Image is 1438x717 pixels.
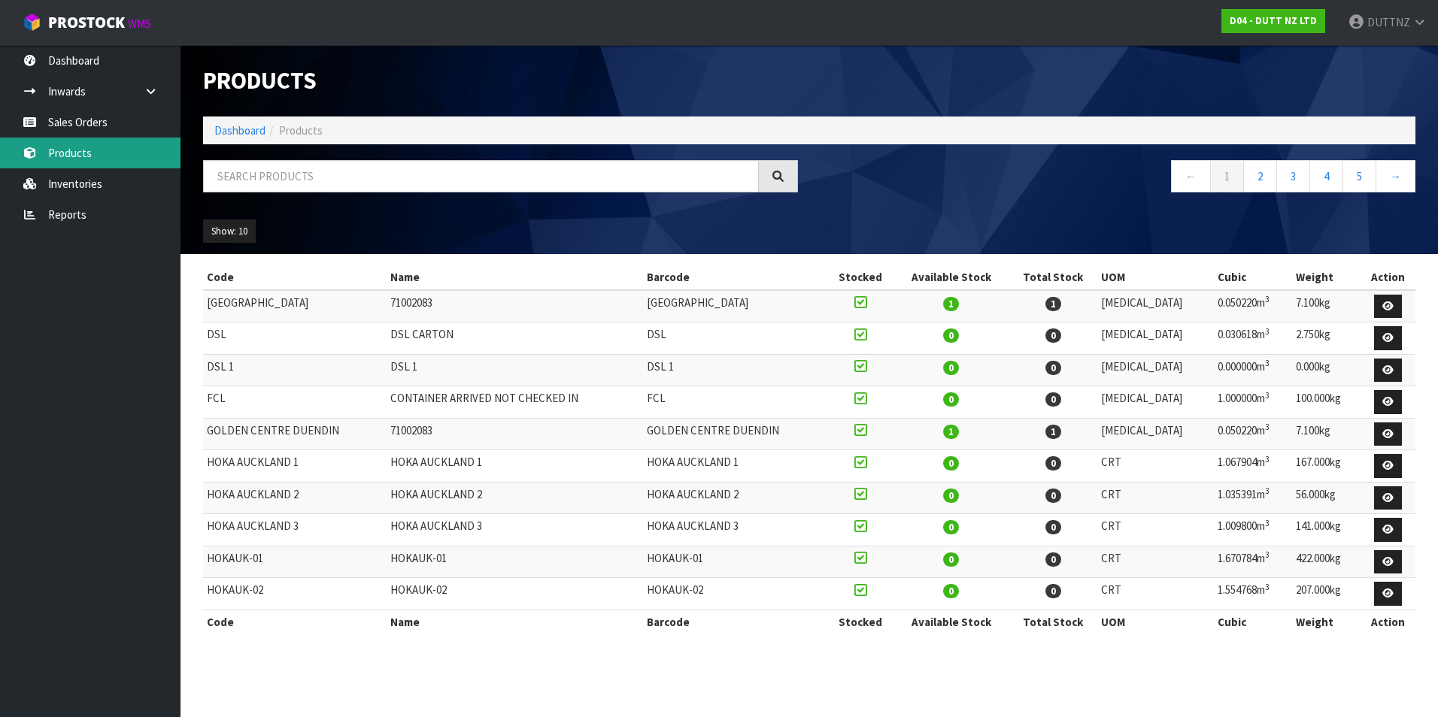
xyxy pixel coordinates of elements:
th: Total Stock [1009,265,1097,289]
td: HOKA AUCKLAND 2 [643,482,827,514]
a: → [1376,160,1415,192]
span: 0 [943,584,959,598]
td: HOKA AUCKLAND 2 [387,482,643,514]
a: 1 [1210,160,1244,192]
sup: 3 [1265,582,1270,592]
td: CRT [1097,514,1214,546]
td: DSL [203,322,387,355]
td: DSL 1 [203,354,387,386]
td: 1.000000m [1214,386,1292,419]
sup: 3 [1265,294,1270,304]
td: 167.000kg [1292,450,1361,483]
td: 7.100kg [1292,290,1361,322]
th: Cubic [1214,610,1292,634]
sup: 3 [1265,422,1270,432]
td: 7.100kg [1292,418,1361,450]
td: [MEDICAL_DATA] [1097,418,1214,450]
sup: 3 [1265,358,1270,368]
span: 0 [943,489,959,503]
td: HOKAUK-01 [387,546,643,578]
strong: D04 - DUTT NZ LTD [1230,14,1317,27]
td: FCL [643,386,827,419]
td: 1.670784m [1214,546,1292,578]
th: Barcode [643,265,827,289]
td: HOKA AUCKLAND 1 [203,450,387,483]
td: CRT [1097,578,1214,610]
td: 1.009800m [1214,514,1292,546]
td: 71002083 [387,418,643,450]
a: ← [1171,160,1211,192]
td: HOKA AUCKLAND 3 [387,514,643,546]
a: 4 [1309,160,1343,192]
th: Action [1361,610,1415,634]
td: GOLDEN CENTRE DUENDIN [203,418,387,450]
span: 1 [1045,297,1061,311]
button: Show: 10 [203,219,256,244]
sup: 3 [1265,326,1270,337]
th: Available Stock [894,265,1009,289]
td: HOKAUK-02 [387,578,643,610]
td: [GEOGRAPHIC_DATA] [643,290,827,322]
th: Name [387,265,643,289]
span: 0 [1045,361,1061,375]
th: Weight [1292,265,1361,289]
td: DSL 1 [387,354,643,386]
td: 141.000kg [1292,514,1361,546]
th: Name [387,610,643,634]
td: HOKA AUCKLAND 3 [203,514,387,546]
th: Total Stock [1009,610,1097,634]
td: 100.000kg [1292,386,1361,419]
th: Weight [1292,610,1361,634]
td: [GEOGRAPHIC_DATA] [203,290,387,322]
td: 0.050220m [1214,418,1292,450]
td: GOLDEN CENTRE DUENDIN [643,418,827,450]
span: 0 [943,552,959,567]
td: HOKA AUCKLAND 3 [643,514,827,546]
span: DUTTNZ [1367,15,1410,29]
input: Search products [203,160,759,192]
td: HOKA AUCKLAND 2 [203,482,387,514]
td: 422.000kg [1292,546,1361,578]
td: 56.000kg [1292,482,1361,514]
td: [MEDICAL_DATA] [1097,322,1214,355]
th: Stocked [827,265,894,289]
a: 5 [1342,160,1376,192]
span: 0 [1045,520,1061,534]
span: 1 [1045,425,1061,439]
td: DSL CARTON [387,322,643,355]
td: DSL 1 [643,354,827,386]
sup: 3 [1265,390,1270,401]
span: 0 [1045,328,1061,343]
td: HOKA AUCKLAND 1 [387,450,643,483]
span: 0 [1045,489,1061,503]
td: [MEDICAL_DATA] [1097,354,1214,386]
a: Dashboard [214,123,265,138]
span: 0 [943,328,959,343]
th: Code [203,265,387,289]
td: 2.750kg [1292,322,1361,355]
th: Stocked [827,610,894,634]
span: 0 [1045,552,1061,567]
td: HOKAUK-01 [203,546,387,578]
td: HOKA AUCKLAND 1 [643,450,827,483]
a: 2 [1243,160,1277,192]
th: Code [203,610,387,634]
td: 0.050220m [1214,290,1292,322]
th: Action [1361,265,1415,289]
span: 1 [943,425,959,439]
span: 0 [1045,584,1061,598]
sup: 3 [1265,486,1270,496]
span: 0 [1045,456,1061,470]
span: Products [279,123,323,138]
sup: 3 [1265,454,1270,464]
td: CRT [1097,450,1214,483]
nav: Page navigation [821,160,1415,197]
td: 207.000kg [1292,578,1361,610]
td: 1.067904m [1214,450,1292,483]
th: Cubic [1214,265,1292,289]
td: CONTAINER ARRIVED NOT CHECKED IN [387,386,643,419]
td: CRT [1097,482,1214,514]
td: 1.554768m [1214,578,1292,610]
td: HOKAUK-02 [203,578,387,610]
span: 1 [943,297,959,311]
